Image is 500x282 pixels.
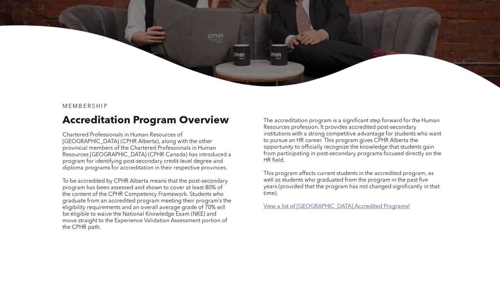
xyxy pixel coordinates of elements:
a: View a list of [GEOGRAPHIC_DATA] Accredited Programs! [264,204,410,209]
span: The accreditation program is a significant step forward for the Human Resources profession. It pr... [264,118,441,163]
span: To be accredited by CPHR Alberta means that the post-secondary program has been assessed and show... [62,179,231,230]
span: MEMBERSHIP [62,104,108,109]
span: Accreditation Program Overview [62,115,229,126]
span: This program affects current students in the accredited program, as well as students who graduate... [264,171,440,196]
span: Chartered Professionals in Human Resources of [GEOGRAPHIC_DATA] (CPHR Alberta), along with the ot... [62,132,231,171]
